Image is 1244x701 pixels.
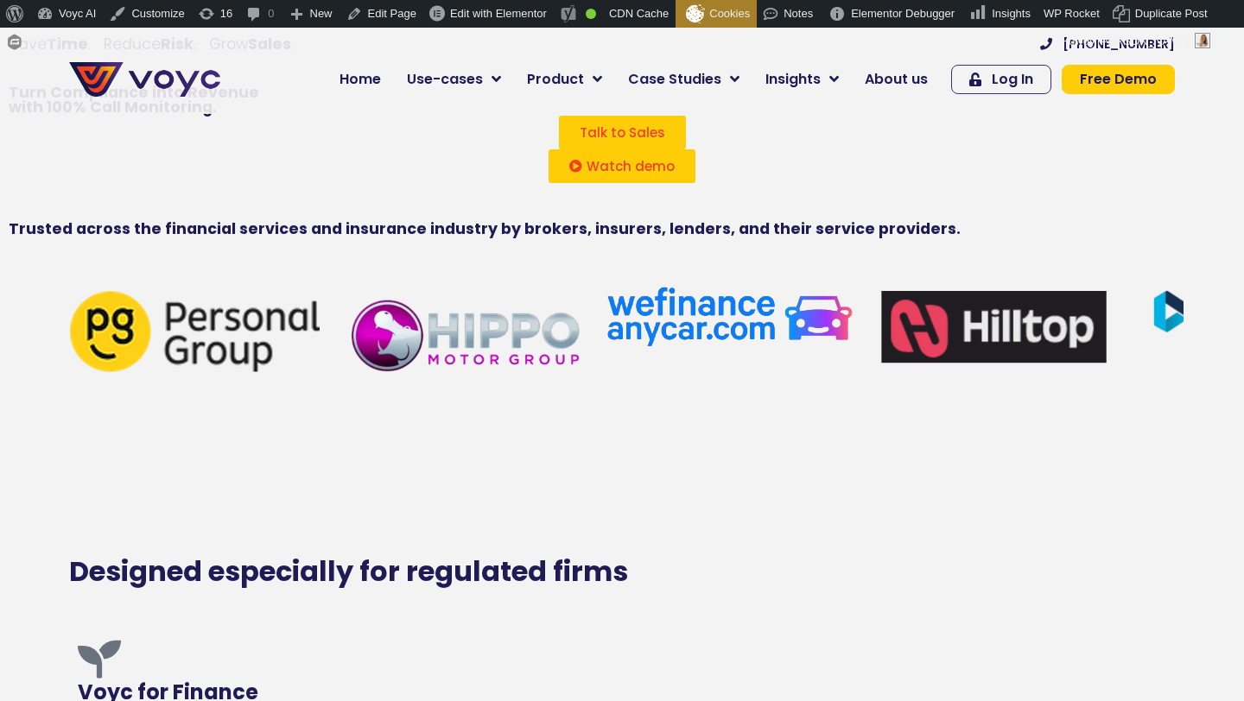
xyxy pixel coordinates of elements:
[605,279,855,354] img: we finance cars logo
[394,62,514,97] a: Use-cases
[765,69,821,90] span: Insights
[340,69,381,90] span: Home
[628,69,721,90] span: Case Studies
[337,279,587,393] img: Hippo
[873,279,1123,382] img: hilltopnew
[586,9,596,19] div: Good
[1040,38,1175,50] a: [PHONE_NUMBER]
[29,28,60,55] span: Forms
[69,555,1175,588] h2: Designed especially for regulated firms
[1055,28,1217,55] a: Howdy,
[527,69,584,90] span: Product
[549,149,695,183] a: Watch demo
[69,62,220,97] img: voyc-full-logo
[951,65,1051,94] a: Log In
[514,62,615,97] a: Product
[992,73,1033,86] span: Log In
[407,69,483,90] span: Use-cases
[852,62,941,97] a: About us
[1097,35,1190,47] span: [PERSON_NAME]
[1062,65,1175,94] a: Free Demo
[1080,73,1157,86] span: Free Demo
[752,62,852,97] a: Insights
[450,7,547,20] span: Edit with Elementor
[9,218,961,239] b: Trusted across the financial services and insurance industry by brokers, insurers, lenders, and t...
[327,62,394,97] a: Home
[580,126,665,139] span: Talk to Sales
[559,116,686,149] a: Talk to Sales
[587,160,675,173] span: Watch demo
[615,62,752,97] a: Case Studies
[69,279,320,384] img: personal-group-logo
[865,69,928,90] span: About us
